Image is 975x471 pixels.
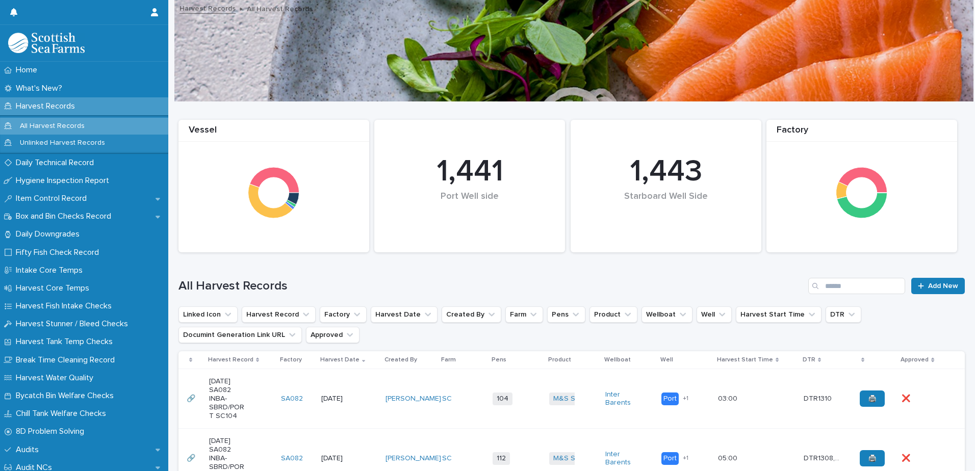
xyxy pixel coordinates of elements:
div: Port Well side [392,191,548,223]
button: Factory [320,306,367,323]
p: [DATE] [321,395,357,403]
p: Farm [441,354,456,365]
p: Created By [384,354,417,365]
p: Harvest Records [12,101,83,111]
div: Factory [766,125,957,142]
span: Add New [928,282,958,290]
p: DTR1308, DTR1309 [804,452,842,463]
p: What's New? [12,84,70,93]
button: Farm [505,306,543,323]
a: [PERSON_NAME] [386,395,441,403]
p: Harvest Tank Temp Checks [12,337,121,347]
a: SA082 [281,454,303,463]
button: Harvest Record [242,306,316,323]
a: SA082 [281,395,303,403]
p: Break Time Cleaning Record [12,355,123,365]
tr: 🔗🔗 [DATE] SA082 INBA-SBRD/PORT SC104SA082 [DATE][PERSON_NAME] SC 104M&S Select Inter Barents Port... [178,369,965,429]
button: Product [589,306,637,323]
p: Chill Tank Welfare Checks [12,409,114,418]
p: Hygiene Inspection Report [12,176,117,186]
p: Wellboat [604,354,631,365]
span: 112 [493,452,510,465]
p: Approved [901,354,929,365]
p: 8D Problem Solving [12,427,92,436]
button: Linked Icon [178,306,238,323]
span: 🖨️ [868,395,877,402]
span: 🖨️ [868,455,877,462]
p: [DATE] [321,454,357,463]
p: Well [660,354,673,365]
h1: All Harvest Records [178,279,804,294]
p: Harvest Fish Intake Checks [12,301,120,311]
button: Approved [306,327,360,343]
p: Intake Core Temps [12,266,91,275]
p: Harvest Start Time [717,354,773,365]
p: Audits [12,445,47,455]
p: Product [548,354,571,365]
p: ❌ [902,452,912,463]
a: SC [442,454,452,463]
p: Daily Downgrades [12,229,88,239]
p: Harvest Water Quality [12,373,101,383]
span: + 1 [683,396,688,402]
p: Home [12,65,45,75]
a: [PERSON_NAME] [386,454,441,463]
p: DTR [803,354,815,365]
div: 1,443 [588,153,744,190]
img: mMrefqRFQpe26GRNOUkG [8,33,85,53]
p: Harvest Record [208,354,253,365]
button: Documint Generation Link URL [178,327,302,343]
a: 🖨️ [860,390,885,407]
p: ❌ [902,392,912,403]
button: Harvest Start Time [736,306,822,323]
button: Created By [442,306,501,323]
p: Bycatch Bin Welfare Checks [12,391,122,401]
div: Port [661,452,679,465]
p: 05:00 [718,452,739,463]
p: Harvest Date [320,354,360,365]
a: Inter Barents [605,390,642,408]
p: 🔗 [187,452,197,463]
div: Port [661,392,679,405]
p: Item Control Record [12,194,95,203]
p: Pens [492,354,506,365]
p: DTR1310 [804,392,834,403]
p: Harvest Core Temps [12,283,97,293]
a: Inter Barents [605,450,642,467]
a: M&S Select [553,395,592,403]
p: All Harvest Records [12,122,93,130]
a: 🖨️ [860,450,885,466]
span: 104 [493,392,512,405]
button: Harvest Date [371,306,438,323]
a: SC [442,395,452,403]
div: Starboard Well Side [588,191,744,223]
p: [DATE] SA082 INBA-SBRD/PORT SC104 [209,377,245,420]
p: Fifty Fish Check Record [12,248,107,257]
input: Search [808,278,905,294]
p: Daily Technical Record [12,158,102,168]
p: Unlinked Harvest Records [12,139,113,147]
div: 1,441 [392,153,548,190]
button: Well [697,306,732,323]
a: Harvest Records [179,2,236,14]
p: Box and Bin Checks Record [12,212,119,221]
button: Wellboat [642,306,692,323]
button: Pens [547,306,585,323]
div: Vessel [178,125,369,142]
button: DTR [826,306,861,323]
a: Add New [911,278,965,294]
span: + 1 [683,455,688,461]
p: 🔗 [187,392,197,403]
p: Harvest Stunner / Bleed Checks [12,319,136,329]
a: M&S Select [553,454,592,463]
p: Factory [280,354,302,365]
p: 03:00 [718,392,739,403]
p: All Harvest Records [247,3,313,14]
